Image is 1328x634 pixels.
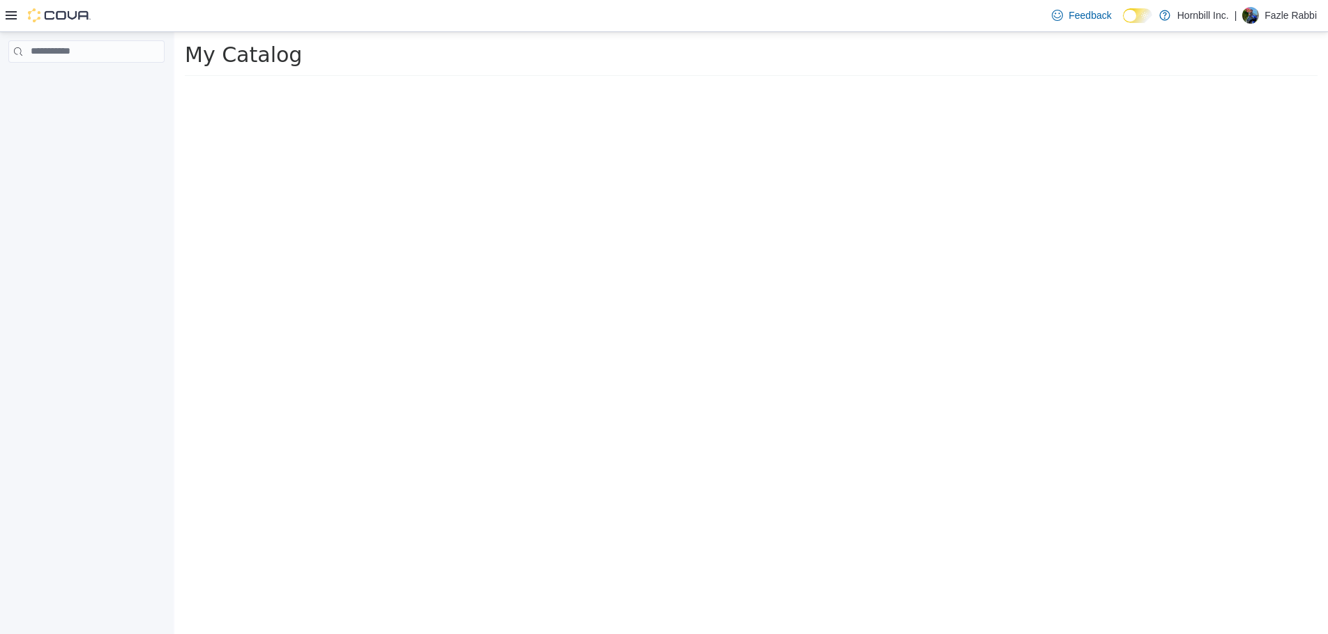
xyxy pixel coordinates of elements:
p: Fazle Rabbi [1265,7,1317,24]
a: Feedback [1046,1,1117,29]
div: Fazle Rabbi [1242,7,1259,24]
input: Dark Mode [1123,8,1152,23]
nav: Complex example [8,65,165,99]
span: My Catalog [10,10,128,35]
p: | [1235,7,1237,24]
span: Feedback [1069,8,1111,22]
img: Cova [28,8,91,22]
p: Hornbill Inc. [1177,7,1229,24]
